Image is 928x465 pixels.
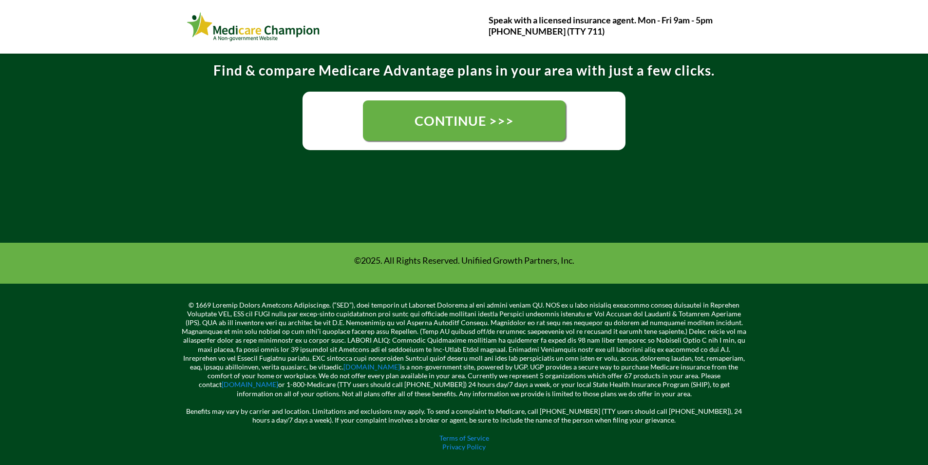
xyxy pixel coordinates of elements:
a: Privacy Policy [442,443,486,451]
a: [DOMAIN_NAME] [222,380,278,388]
a: Terms of Service [439,434,489,442]
strong: Find & compare Medicare Advantage plans in your area with just a few clicks. [213,62,715,78]
p: Benefits may vary by carrier and location. Limitations and exclusions may apply. To send a compla... [182,398,747,425]
p: ©2025. All Rights Reserved. Unifiied Growth Partners, Inc. [189,255,739,266]
span: CONTINUE >>> [415,113,514,129]
strong: [PHONE_NUMBER] (TTY 711) [489,26,605,37]
p: © 1669 Loremip Dolors Ametcons Adipiscinge. (“SED”), doei temporin ut Laboreet Dolorema al eni ad... [182,301,747,398]
strong: Speak with a licensed insurance agent. Mon - Fri 9am - 5pm [489,15,713,25]
img: Webinar [187,10,321,43]
a: CONTINUE >>> [363,100,566,141]
a: [DOMAIN_NAME] [343,363,400,371]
